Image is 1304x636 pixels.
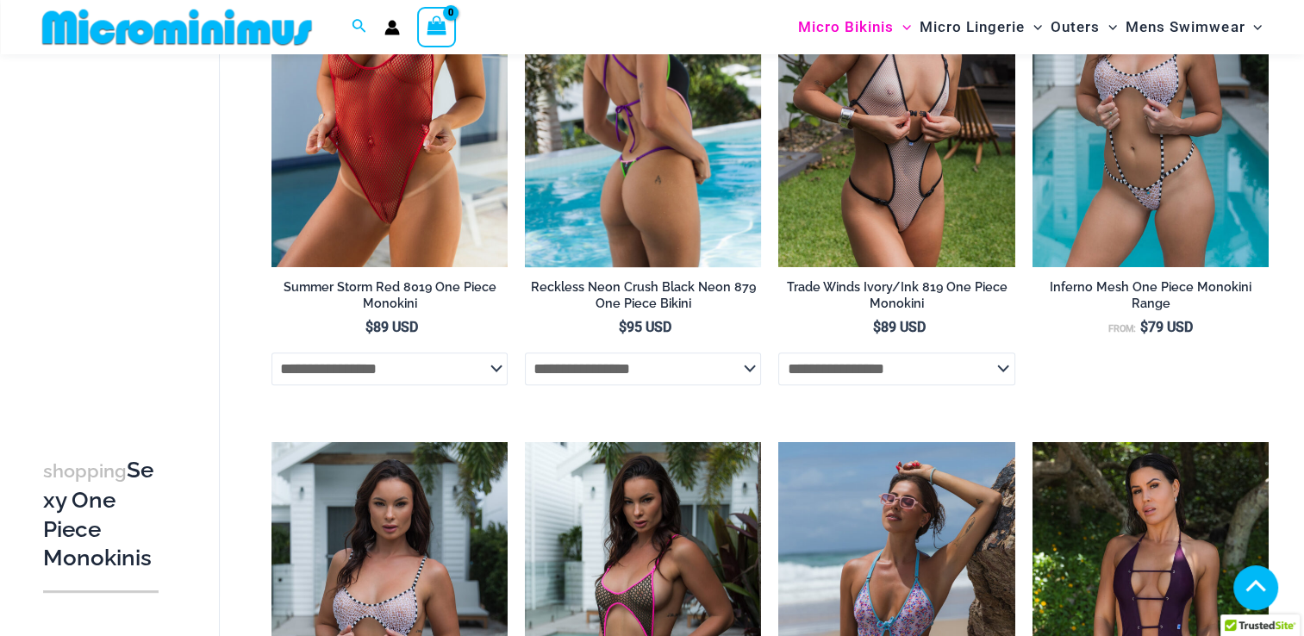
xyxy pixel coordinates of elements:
bdi: 89 USD [873,319,926,335]
span: $ [873,319,881,335]
span: Mens Swimwear [1126,5,1245,49]
h2: Summer Storm Red 8019 One Piece Monokini [271,279,508,311]
span: $ [619,319,627,335]
h2: Trade Winds Ivory/Ink 819 One Piece Monokini [778,279,1014,311]
span: Menu Toggle [1025,5,1042,49]
bdi: 89 USD [365,319,418,335]
a: Micro BikinisMenu ToggleMenu Toggle [794,5,915,49]
span: Menu Toggle [894,5,911,49]
a: Search icon link [352,16,367,38]
a: Trade Winds Ivory/Ink 819 One Piece Monokini [778,279,1014,318]
a: Micro LingerieMenu ToggleMenu Toggle [915,5,1046,49]
a: View Shopping Cart, empty [417,7,457,47]
span: $ [1140,319,1148,335]
span: Micro Bikinis [798,5,894,49]
span: From: [1108,323,1136,334]
a: Summer Storm Red 8019 One Piece Monokini [271,279,508,318]
span: $ [365,319,373,335]
a: Reckless Neon Crush Black Neon 879 One Piece Bikini [525,279,761,318]
span: shopping [43,460,127,482]
span: Outers [1051,5,1100,49]
span: Micro Lingerie [920,5,1025,49]
span: Menu Toggle [1100,5,1117,49]
img: MM SHOP LOGO FLAT [35,8,319,47]
a: Mens SwimwearMenu ToggleMenu Toggle [1121,5,1266,49]
iframe: TrustedSite Certified [43,58,198,402]
a: OutersMenu ToggleMenu Toggle [1046,5,1121,49]
a: Account icon link [384,20,400,35]
h2: Inferno Mesh One Piece Monokini Range [1033,279,1269,311]
bdi: 95 USD [619,319,671,335]
span: Menu Toggle [1245,5,1262,49]
h3: Sexy One Piece Monokinis [43,456,159,573]
nav: Site Navigation [791,3,1270,52]
a: Inferno Mesh One Piece Monokini Range [1033,279,1269,318]
bdi: 79 USD [1140,319,1193,335]
h2: Reckless Neon Crush Black Neon 879 One Piece Bikini [525,279,761,311]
